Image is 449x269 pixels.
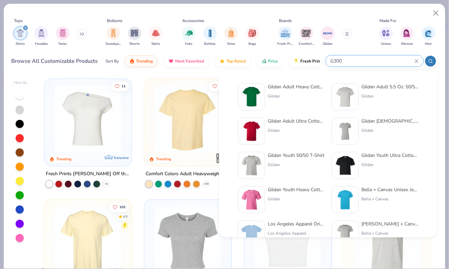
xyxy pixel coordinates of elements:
div: Bella + Canvas [361,230,418,236]
div: Sort By [106,58,119,64]
span: Hats [185,41,192,47]
div: Bella + Canvas Unisex Jersey Short-Sleeve T-Shirt [361,186,418,193]
img: Comfort Colors logo [216,151,229,165]
button: filter button [321,26,335,47]
div: Los Angeles Apparel [268,230,325,236]
img: Bags Image [248,29,256,37]
img: 89f4990a-e188-452c-92a7-dc547f941a57 [125,86,198,153]
button: filter button [203,26,217,47]
img: 91159a56-43a2-494b-b098-e2c28039eaf0 [335,86,356,107]
button: Like [109,202,129,212]
img: Shirts Image [16,29,24,37]
span: 102 [119,205,126,209]
button: filter button [106,26,121,47]
span: Most Favorited [175,58,204,64]
div: Gildan Youth Heavy Cotton 5.3 Oz. T-Shirt [268,186,325,193]
div: filter for Tanks [56,26,70,47]
button: Price [256,55,283,67]
div: Tops [14,18,23,24]
span: Shirts [16,41,25,47]
img: 6046accf-a268-477f-9bdd-e1b99aae0138 [335,155,356,176]
span: Fresh Prints Flash [300,58,335,64]
div: filter for Hoodies [35,26,48,47]
div: Made For [380,18,397,24]
span: Sweatpants [106,41,121,47]
button: Trending [124,55,158,67]
div: filter for Fresh Prints [278,26,293,47]
img: Women Image [404,29,411,37]
div: Filter By [14,80,27,86]
span: Top Rated [226,58,246,64]
div: Gildan [268,127,325,133]
div: Brands [279,18,292,24]
button: filter button [224,26,238,47]
div: filter for Bags [246,26,259,47]
span: + 6 [105,182,108,186]
button: Like [209,81,229,91]
img: Fresh Prints Image [280,28,291,38]
div: Gildan [361,127,418,133]
img: flash.gif [294,58,299,64]
div: filter for Skirts [149,26,163,47]
img: a68feba3-958f-4a65-b8f8-43e994c2eb1d [241,223,262,245]
div: filter for Shirts [14,26,27,47]
div: filter for Totes [224,26,238,47]
div: 4.9 [123,214,128,219]
div: filter for Men [422,26,435,47]
span: Bags [248,41,256,47]
span: Tanks [58,41,67,47]
div: Gildan Youth 50/50 T-Shirt [268,152,324,159]
img: most_fav.gif [168,58,174,64]
span: Unisex [381,41,391,47]
div: filter for Women [400,26,414,47]
img: Sweatpants Image [110,29,117,37]
img: Totes Image [227,29,235,37]
img: f353747f-df2b-48a7-9668-f657901a5e3e [335,121,356,142]
button: filter button [246,26,259,47]
img: 12c717a8-bff4-429b-8526-ab448574c88c [241,155,262,176]
div: filter for Gildan [321,26,335,47]
div: Gildan [361,93,418,99]
div: Gildan [268,196,325,202]
span: Price [268,58,278,64]
div: Browse All Customizable Products [12,57,98,65]
span: Skirts [151,41,160,47]
img: TopRated.gif [220,58,225,64]
img: Shorts Image [131,29,138,37]
button: filter button [128,26,142,47]
img: a1c94bf0-cbc2-4c5c-96ec-cab3b8502a7f [51,86,125,153]
div: [PERSON_NAME] + Canvas Unisex Heather CVC T-Shirt [361,220,418,228]
img: Hoodies Image [38,29,45,37]
div: Comfort Colors Adult Heavyweight T-Shirt [146,169,230,178]
div: Gildan Youth Ultra Cotton® T-Shirt [361,152,418,159]
div: filter for Comfort Colors [299,26,314,47]
button: filter button [422,26,435,47]
span: Gildan [323,41,333,47]
div: Gildan Adult Heavy Cotton T-Shirt [268,83,325,90]
img: Gildan Image [323,28,333,38]
button: filter button [379,26,393,47]
button: Like [111,81,129,91]
img: Tanks Image [59,29,67,37]
button: filter button [14,26,27,47]
span: Exclusive [114,155,128,160]
button: Top Rated [214,55,251,67]
div: Fresh Prints [PERSON_NAME] Off the Shoulder Top [46,169,130,178]
button: filter button [278,26,293,47]
div: Gildan [DEMOGRAPHIC_DATA]' Heavy Cotton™ T-Shirt [361,118,418,125]
div: Los Angeles Apparel Original Baby Rib Tee [268,220,325,228]
span: Bottles [204,41,216,47]
button: filter button [182,26,195,47]
input: Try "T-Shirt" [330,57,415,65]
span: Comfort Colors [299,41,314,47]
div: Gildan [268,93,325,99]
img: 10a0a8bf-8f21-4ecd-81c8-814f1e31d243 [335,189,356,210]
button: Most Favorited [163,55,209,67]
button: filter button [56,26,70,47]
img: Bottles Image [206,29,214,37]
img: Comfort Colors Image [301,28,312,38]
span: Hoodies [35,41,48,47]
span: 11 [121,84,126,88]
div: Bottoms [107,18,123,24]
div: Bella + Canvas [361,196,418,202]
